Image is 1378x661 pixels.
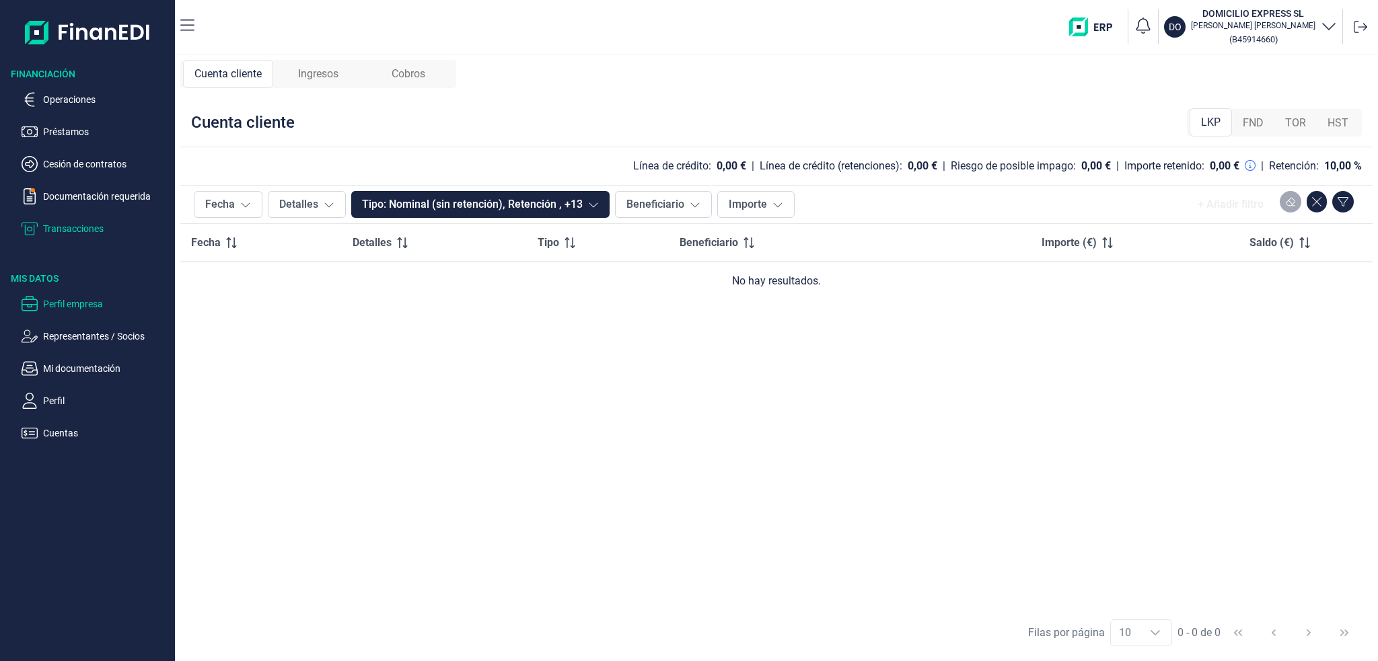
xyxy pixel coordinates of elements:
[43,328,170,344] p: Representantes / Socios
[22,393,170,409] button: Perfil
[22,124,170,140] button: Préstamos
[1028,625,1105,641] div: Filas por página
[22,188,170,204] button: Documentación requerida
[1324,159,1362,173] div: 10,00 %
[43,91,170,108] p: Operaciones
[1285,115,1306,131] span: TOR
[1317,110,1359,137] div: HST
[353,235,392,251] span: Detalles
[1243,115,1264,131] span: FND
[43,393,170,409] p: Perfil
[351,191,610,218] button: Tipo: Nominal (sin retención), Retención , +13
[298,66,338,82] span: Ingresos
[615,191,712,218] button: Beneficiario
[43,124,170,140] p: Préstamos
[1229,34,1278,44] small: Copiar cif
[25,11,151,54] img: Logo de aplicación
[1169,20,1182,34] p: DO
[43,296,170,312] p: Perfil empresa
[194,191,262,218] button: Fecha
[194,66,262,82] span: Cuenta cliente
[1249,235,1294,251] span: Saldo (€)
[1177,627,1221,638] span: 0 - 0 de 0
[1191,20,1315,31] p: [PERSON_NAME] [PERSON_NAME]
[1261,158,1264,174] div: |
[392,66,425,82] span: Cobros
[752,158,754,174] div: |
[760,159,902,173] div: Línea de crédito (retenciones):
[1210,159,1239,173] div: 0,00 €
[1222,617,1254,649] button: First Page
[951,159,1076,173] div: Riesgo de posible impago:
[1139,620,1171,646] div: Choose
[43,425,170,441] p: Cuentas
[1269,159,1319,173] div: Retención:
[943,158,945,174] div: |
[1081,159,1111,173] div: 0,00 €
[43,360,170,377] p: Mi documentación
[633,159,711,173] div: Línea de crédito:
[1069,17,1122,36] img: erp
[1293,617,1325,649] button: Next Page
[1232,110,1274,137] div: FND
[22,296,170,312] button: Perfil empresa
[22,221,170,237] button: Transacciones
[1124,159,1204,173] div: Importe retenido:
[43,221,170,237] p: Transacciones
[717,191,795,218] button: Importe
[1328,115,1348,131] span: HST
[191,112,295,133] div: Cuenta cliente
[1191,7,1315,20] h3: DOMICILIO EXPRESS SL
[273,60,363,88] div: Ingresos
[43,156,170,172] p: Cesión de contratos
[1190,108,1232,137] div: LKP
[22,328,170,344] button: Representantes / Socios
[1328,617,1361,649] button: Last Page
[22,360,170,377] button: Mi documentación
[1164,7,1337,47] button: DODOMICILIO EXPRESS SL[PERSON_NAME] [PERSON_NAME](B45914660)
[1116,158,1119,174] div: |
[191,235,221,251] span: Fecha
[1274,110,1317,137] div: TOR
[268,191,346,218] button: Detalles
[183,60,273,88] div: Cuenta cliente
[680,235,738,251] span: Beneficiario
[43,188,170,204] p: Documentación requerida
[22,156,170,172] button: Cesión de contratos
[1201,114,1221,130] span: LKP
[22,91,170,108] button: Operaciones
[1258,617,1290,649] button: Previous Page
[717,159,746,173] div: 0,00 €
[363,60,454,88] div: Cobros
[908,159,937,173] div: 0,00 €
[191,273,1362,289] div: No hay resultados.
[538,235,559,251] span: Tipo
[22,425,170,441] button: Cuentas
[1042,235,1097,251] span: Importe (€)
